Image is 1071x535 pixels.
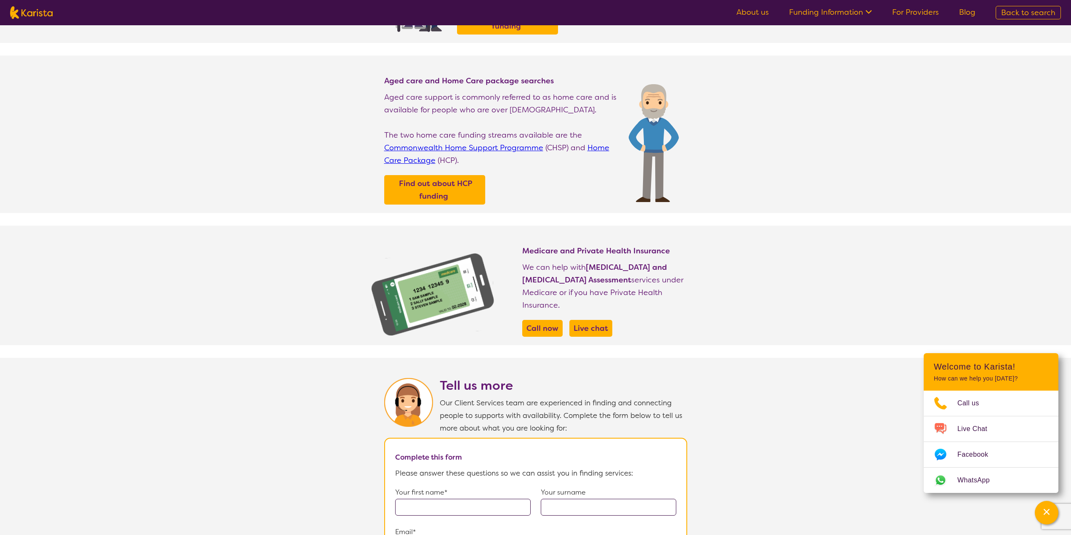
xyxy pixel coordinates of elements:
[10,6,53,19] img: Karista logo
[789,7,872,17] a: Funding Information
[571,322,610,335] a: Live chat
[934,362,1048,372] h2: Welcome to Karista!
[924,468,1058,493] a: Web link opens in a new tab.
[996,6,1061,19] a: Back to search
[957,474,1000,487] span: WhatsApp
[957,397,989,410] span: Call us
[1001,8,1055,18] span: Back to search
[629,84,679,202] img: Find Age care and home care package services and providers
[395,467,676,479] p: Please answer these questions so we can assist you in finding services:
[384,143,543,153] a: Commonwealth Home Support Programme
[459,7,556,32] a: Find out about NDIS funding
[384,129,620,167] p: The two home care funding streams available are the (CHSP) and (HCP).
[395,486,531,499] p: Your first name*
[924,353,1058,493] div: Channel Menu
[924,391,1058,493] ul: Choose channel
[957,423,997,435] span: Live Chat
[440,397,687,434] p: Our Client Services team are experienced in finding and connecting people to supports with availa...
[524,322,561,335] a: Call now
[399,178,472,201] b: Find out about HCP funding
[522,246,687,256] h4: Medicare and Private Health Insurance
[1035,501,1058,524] button: Channel Menu
[384,76,620,86] h4: Aged care and Home Care package searches
[384,91,620,116] p: Aged care support is commonly referred to as home care and is available for people who are over [...
[541,486,676,499] p: Your surname
[384,378,433,427] img: Karista Client Service
[395,452,462,462] b: Complete this form
[892,7,939,17] a: For Providers
[522,261,687,311] p: We can help with services under Medicare or if you have Private Health Insurance.
[526,323,558,333] b: Call now
[957,448,998,461] span: Facebook
[934,375,1048,382] p: How can we help you [DATE]?
[370,253,495,337] img: Find NDIS and Disability services and providers
[736,7,769,17] a: About us
[959,7,975,17] a: Blog
[574,323,608,333] b: Live chat
[386,177,483,202] a: Find out about HCP funding
[440,378,687,393] h2: Tell us more
[522,262,667,285] b: [MEDICAL_DATA] and [MEDICAL_DATA] Assessment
